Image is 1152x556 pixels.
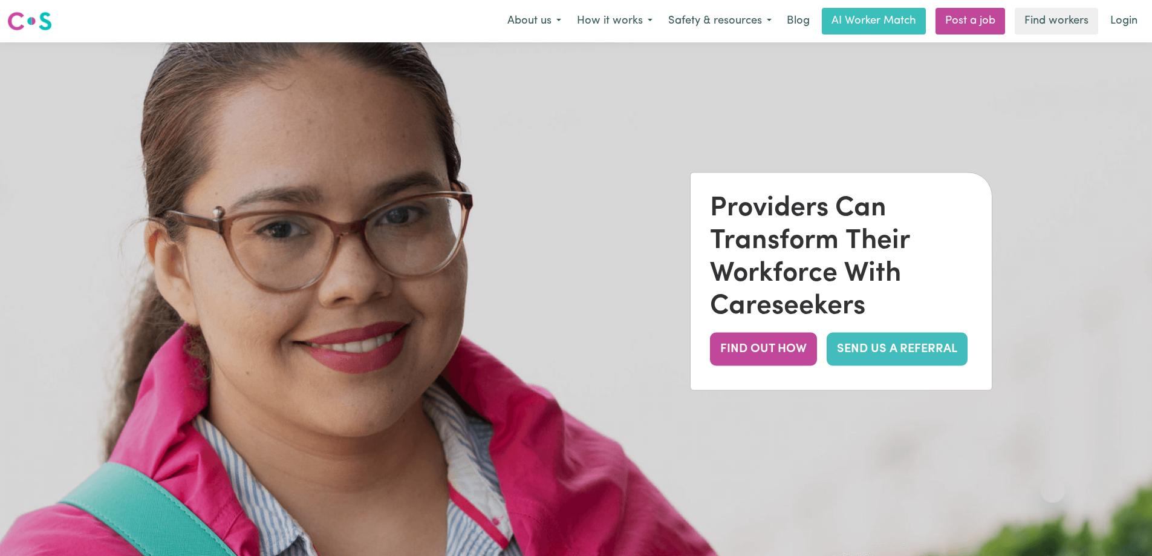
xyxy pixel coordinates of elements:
a: Careseekers logo [7,7,52,35]
a: AI Worker Match [822,8,926,34]
button: How it works [569,8,660,34]
a: Login [1103,8,1145,34]
a: Blog [779,8,817,34]
img: Careseekers logo [7,10,52,32]
iframe: Close message [1041,479,1065,503]
iframe: Button to launch messaging window [1104,508,1142,546]
a: Find workers [1015,8,1098,34]
button: Safety & resources [660,8,779,34]
div: Providers Can Transform Their Workforce With Careseekers [710,192,972,323]
a: Post a job [936,8,1005,34]
button: About us [500,8,569,34]
button: FIND OUT HOW [710,333,817,366]
a: SEND US A REFERRAL [827,333,968,366]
